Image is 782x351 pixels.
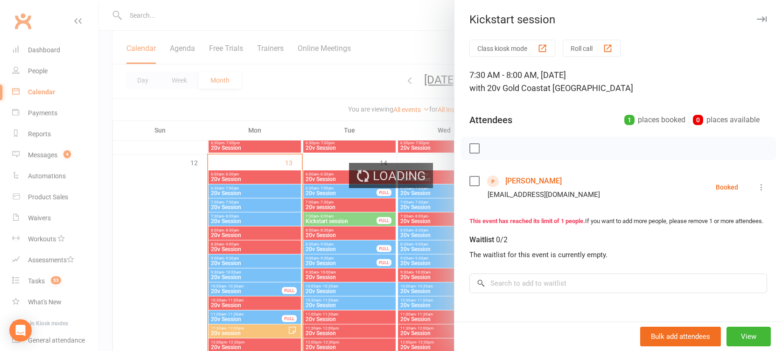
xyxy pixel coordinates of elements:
div: 7:30 AM - 8:00 AM, [DATE] [469,69,767,95]
div: If you want to add more people, please remove 1 or more attendees. [469,217,767,226]
div: places booked [624,113,685,126]
button: Roll call [563,40,621,57]
div: 0 [693,115,703,125]
span: at [GEOGRAPHIC_DATA] [543,83,633,93]
button: View [726,327,771,346]
div: Notes [469,318,494,331]
div: 0/2 [496,233,508,246]
div: The waitlist for this event is currently empty. [469,249,767,260]
div: Attendees [469,113,512,126]
div: Kickstart session [454,13,782,26]
div: Booked [716,184,738,190]
span: with 20v Gold Coast [469,83,543,93]
a: [PERSON_NAME] [505,174,562,189]
div: Open Intercom Messenger [9,319,32,342]
button: Bulk add attendees [640,327,721,346]
strong: This event has reached its limit of 1 people. [469,218,585,225]
input: Search to add to waitlist [469,274,767,293]
div: Waitlist [469,233,508,246]
div: 1 [624,115,635,125]
div: places available [693,113,760,126]
div: [EMAIL_ADDRESS][DOMAIN_NAME] [488,189,600,201]
button: Class kiosk mode [469,40,555,57]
